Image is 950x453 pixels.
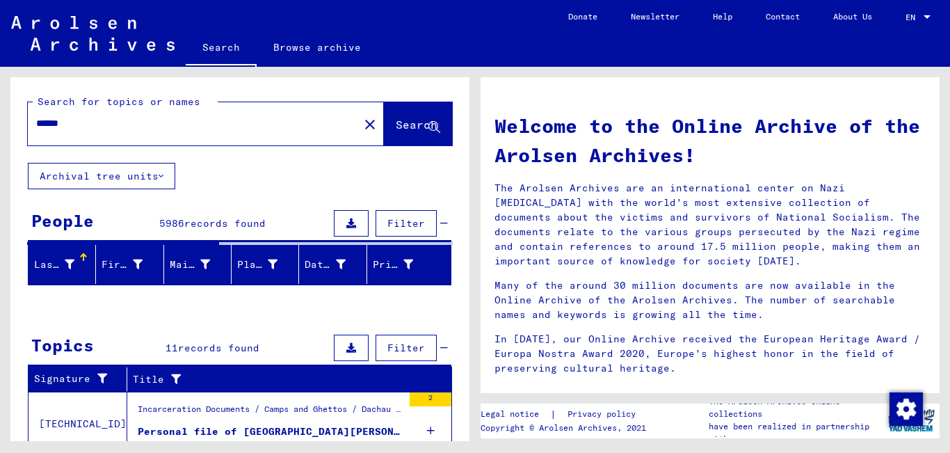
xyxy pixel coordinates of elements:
[178,342,259,354] span: records found
[28,163,175,189] button: Archival tree units
[889,392,922,425] div: Change consent
[494,332,926,376] p: In [DATE], our Online Archive received the European Heritage Award / Europa Nostra Award 2020, Eu...
[102,257,142,272] div: First Name
[138,403,403,422] div: Incarceration Documents / Camps and Ghettos / Dachau Concentration Camp / Individual Documents [G...
[34,372,109,386] div: Signature
[237,257,277,272] div: Place of Birth
[481,407,550,422] a: Legal notice
[410,392,451,406] div: 2
[133,372,417,387] div: Title
[373,253,434,276] div: Prisoner #
[494,111,926,170] h1: Welcome to the Online Archive of the Arolsen Archives!
[384,102,452,145] button: Search
[299,245,367,284] mat-header-cell: Date of Birth
[709,420,883,445] p: have been realized in partnership with
[305,253,366,276] div: Date of Birth
[164,245,232,284] mat-header-cell: Maiden Name
[481,407,652,422] div: |
[96,245,163,284] mat-header-cell: First Name
[31,208,94,233] div: People
[885,403,937,438] img: yv_logo.png
[34,257,74,272] div: Last Name
[367,245,451,284] mat-header-cell: Prisoner #
[305,257,345,272] div: Date of Birth
[11,16,175,51] img: Arolsen_neg.svg
[133,368,435,390] div: Title
[170,253,231,276] div: Maiden Name
[232,245,299,284] mat-header-cell: Place of Birth
[387,342,425,354] span: Filter
[34,368,127,390] div: Signature
[494,278,926,322] p: Many of the around 30 million documents are now available in the Online Archive of the Arolsen Ar...
[376,210,437,237] button: Filter
[556,407,652,422] a: Privacy policy
[31,333,94,358] div: Topics
[138,424,403,439] div: Personal file of [GEOGRAPHIC_DATA][PERSON_NAME], born on [DEMOGRAPHIC_DATA]
[166,342,178,354] span: 11
[905,13,921,22] span: EN
[102,253,163,276] div: First Name
[373,257,413,272] div: Prisoner #
[237,253,298,276] div: Place of Birth
[257,31,378,64] a: Browse archive
[186,31,257,67] a: Search
[29,245,96,284] mat-header-cell: Last Name
[889,392,923,426] img: Change consent
[376,335,437,361] button: Filter
[494,181,926,269] p: The Arolsen Archives are an international center on Nazi [MEDICAL_DATA] with the world’s most ext...
[481,422,652,434] p: Copyright © Arolsen Archives, 2021
[184,217,266,230] span: records found
[38,95,200,108] mat-label: Search for topics or names
[387,217,425,230] span: Filter
[170,257,210,272] div: Maiden Name
[356,110,384,138] button: Clear
[362,116,378,133] mat-icon: close
[709,395,883,420] p: The Arolsen Archives online collections
[159,217,184,230] span: 5986
[34,253,95,276] div: Last Name
[396,118,437,132] span: Search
